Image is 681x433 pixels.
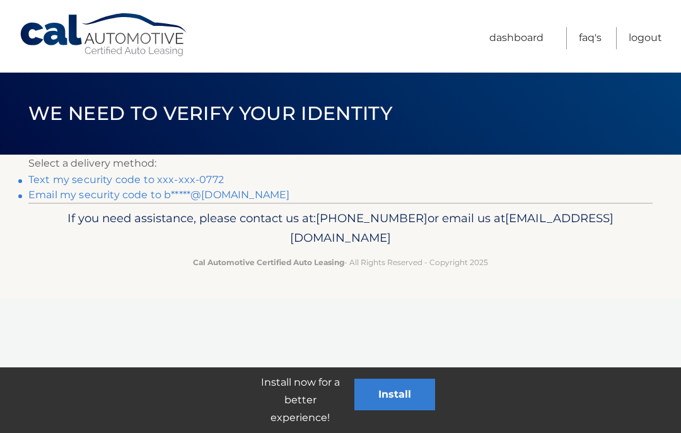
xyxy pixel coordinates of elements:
[28,102,392,125] span: We need to verify your identity
[354,379,435,410] button: Install
[47,208,634,249] p: If you need assistance, please contact us at: or email us at
[579,27,602,49] a: FAQ's
[19,13,189,57] a: Cal Automotive
[28,174,224,186] a: Text my security code to xxx-xxx-0772
[629,27,662,49] a: Logout
[193,258,344,267] strong: Cal Automotive Certified Auto Leasing
[47,256,634,269] p: - All Rights Reserved - Copyright 2025
[246,374,354,427] p: Install now for a better experience!
[28,155,653,172] p: Select a delivery method:
[28,189,289,201] a: Email my security code to b*****@[DOMAIN_NAME]
[489,27,544,49] a: Dashboard
[316,211,428,225] span: [PHONE_NUMBER]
